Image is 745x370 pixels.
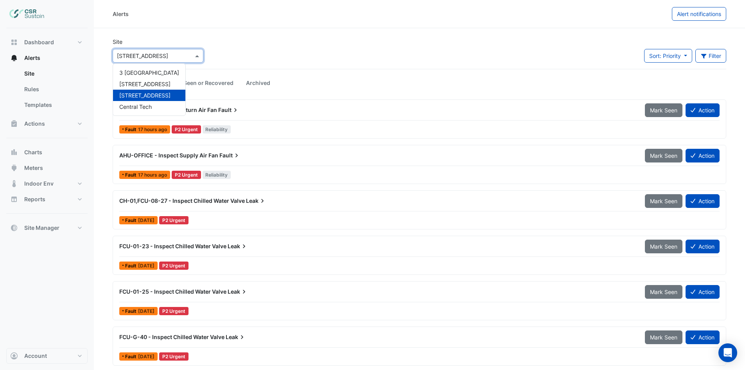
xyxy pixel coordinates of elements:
[10,180,18,188] app-icon: Indoor Env
[718,343,737,362] div: Open Intercom Messenger
[6,116,88,132] button: Actions
[650,334,677,341] span: Mark Seen
[24,195,45,203] span: Reports
[24,164,43,172] span: Meters
[125,354,138,359] span: Fault
[686,240,720,253] button: Action
[24,148,42,156] span: Charts
[138,126,167,132] span: Thu 09-Oct-2025 17:45 BST
[650,243,677,250] span: Mark Seen
[650,198,677,204] span: Mark Seen
[119,288,226,295] span: FCU-01-25 - Inspect Chilled Water Valve
[24,180,54,188] span: Indoor Env
[18,81,88,97] a: Rules
[649,52,681,59] span: Sort: Priority
[24,352,47,360] span: Account
[246,197,266,205] span: Leak
[10,148,18,156] app-icon: Charts
[10,195,18,203] app-icon: Reports
[650,107,677,114] span: Mark Seen
[6,50,88,66] button: Alerts
[6,220,88,236] button: Site Manager
[6,191,88,207] button: Reports
[113,64,185,116] div: Options List
[125,309,138,314] span: Fault
[677,11,721,17] span: Alert notifications
[125,218,138,223] span: Fault
[119,103,152,110] span: Central Tech
[645,240,682,253] button: Mark Seen
[10,38,18,46] app-icon: Dashboard
[203,171,231,179] span: Reliability
[113,38,122,46] label: Site
[645,285,682,299] button: Mark Seen
[24,54,40,62] span: Alerts
[10,54,18,62] app-icon: Alerts
[125,264,138,268] span: Fault
[650,152,677,159] span: Mark Seen
[6,160,88,176] button: Meters
[240,76,276,90] a: Archived
[119,81,171,87] span: [STREET_ADDRESS]
[159,307,188,315] div: P2 Urgent
[159,216,188,224] div: P2 Urgent
[119,243,226,249] span: FCU-01-23 - Inspect Chilled Water Valve
[686,149,720,162] button: Action
[10,120,18,128] app-icon: Actions
[138,354,154,359] span: Tue 07-Oct-2025 09:15 BST
[138,172,167,178] span: Thu 09-Oct-2025 17:45 BST
[10,224,18,232] app-icon: Site Manager
[695,49,727,63] button: Filter
[686,285,720,299] button: Action
[18,97,88,113] a: Templates
[6,176,88,191] button: Indoor Env
[645,194,682,208] button: Mark Seen
[6,34,88,50] button: Dashboard
[119,92,171,99] span: [STREET_ADDRESS]
[18,66,88,81] a: Site
[159,262,188,270] div: P2 Urgent
[159,352,188,361] div: P2 Urgent
[125,173,138,177] span: Fault
[650,289,677,295] span: Mark Seen
[672,7,726,21] button: Alert notifications
[645,103,682,117] button: Mark Seen
[24,224,59,232] span: Site Manager
[645,330,682,344] button: Mark Seen
[203,125,231,134] span: Reliability
[172,171,201,179] div: P2 Urgent
[119,334,224,340] span: FCU-G-40 - Inspect Chilled Water Valve
[226,333,246,341] span: Leak
[24,120,45,128] span: Actions
[644,49,692,63] button: Sort: Priority
[24,38,54,46] span: Dashboard
[686,103,720,117] button: Action
[10,164,18,172] app-icon: Meters
[6,66,88,116] div: Alerts
[119,197,245,204] span: CH-01,FCU-08-27 - Inspect Chilled Water Valve
[138,308,154,314] span: Tue 07-Oct-2025 09:15 BST
[686,330,720,344] button: Action
[119,152,218,159] span: AHU-OFFICE - Inspect Supply Air Fan
[6,348,88,364] button: Account
[119,69,179,76] span: 3 [GEOGRAPHIC_DATA]
[113,10,129,18] div: Alerts
[177,76,240,90] a: Seen or Recovered
[9,6,45,22] img: Company Logo
[645,149,682,162] button: Mark Seen
[228,288,248,296] span: Leak
[172,125,201,134] div: P2 Urgent
[6,144,88,160] button: Charts
[219,152,241,159] span: Fault
[138,217,154,223] span: Wed 08-Oct-2025 12:45 BST
[686,194,720,208] button: Action
[125,127,138,132] span: Fault
[228,242,248,250] span: Leak
[218,106,239,114] span: Fault
[138,263,154,269] span: Tue 07-Oct-2025 09:15 BST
